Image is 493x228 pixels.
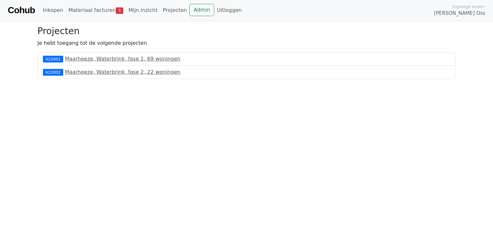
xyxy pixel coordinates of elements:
[126,4,160,17] a: Mijn inzicht
[452,4,485,10] span: Ingelogd onder:
[8,3,35,18] a: Cohub
[160,4,189,17] a: Projecten
[189,4,214,16] a: Admin
[66,4,126,17] a: Materiaal facturen3
[214,4,244,17] a: Uitloggen
[116,7,123,14] span: 3
[434,10,485,17] span: [PERSON_NAME] Oss
[43,69,63,75] div: H22002
[65,69,180,75] a: Maarheeze, Waterbrink, fase 2, 22 woningen
[40,4,65,17] a: Inkopen
[43,56,63,62] div: H22001
[37,26,456,37] h3: Projecten
[65,56,180,62] a: Maarheeze, Waterbrink, fase 1, 69 woningen
[37,39,456,47] p: Je hebt toegang tot de volgende projecten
